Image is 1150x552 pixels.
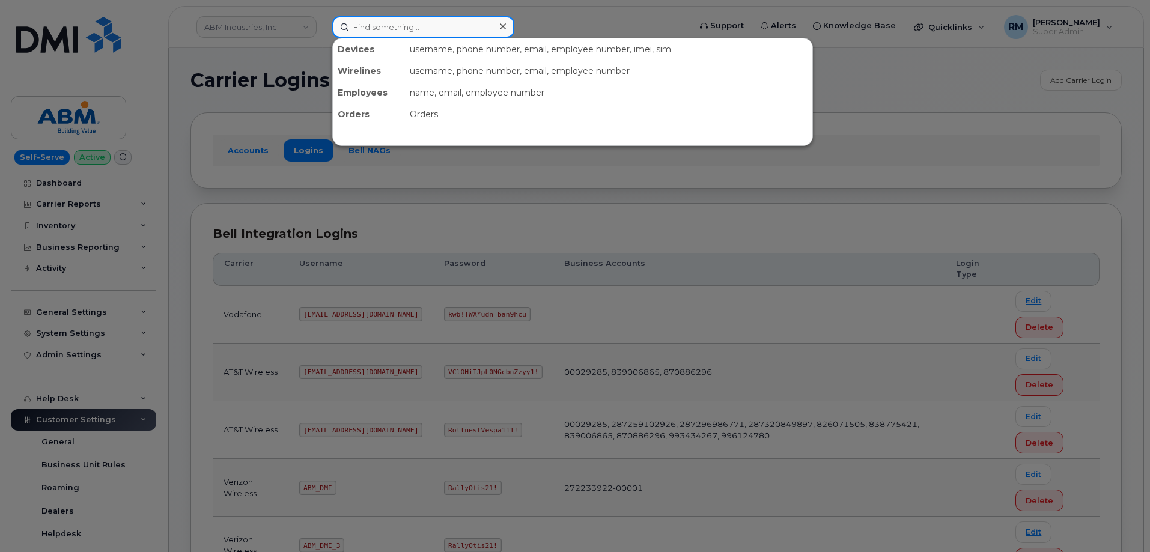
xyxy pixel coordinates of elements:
div: Devices [333,38,405,60]
div: Wirelines [333,60,405,82]
div: name, email, employee number [405,82,812,103]
div: username, phone number, email, employee number [405,60,812,82]
div: username, phone number, email, employee number, imei, sim [405,38,812,60]
div: Orders [333,103,405,125]
div: Orders [405,103,812,125]
div: Employees [333,82,405,103]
